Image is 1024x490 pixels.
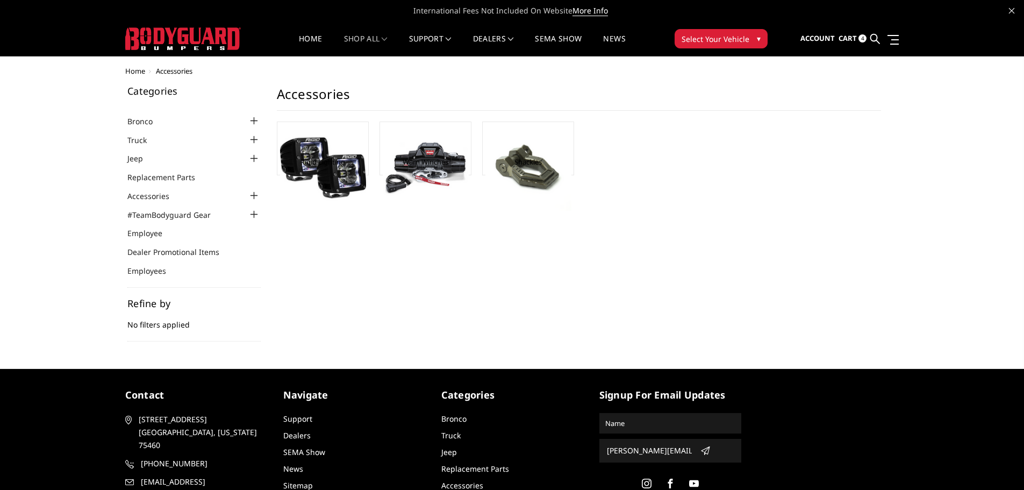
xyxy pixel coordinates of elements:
span: 4 [858,34,867,42]
h5: signup for email updates [599,388,741,402]
a: SEMA Show [283,447,325,457]
a: Employees [127,265,180,276]
a: Jeep [441,447,457,457]
a: Jeep [127,153,156,164]
h5: Categories [127,86,261,96]
a: #TeamBodyguard Gear [127,209,224,221]
a: Shackles [514,157,542,167]
a: Truck [127,134,160,146]
a: Bronco [441,414,467,424]
a: Dealers [473,35,514,56]
a: shop all [344,35,388,56]
a: Dealer Promotional Items [127,246,233,258]
input: Email [603,442,696,459]
span: Account [800,33,835,43]
a: Dealers [283,430,311,441]
a: Cart 4 [839,24,867,53]
a: Employee [127,228,176,239]
img: BODYGUARD BUMPERS [125,27,241,50]
div: No filters applied [127,299,261,342]
a: Home [299,35,322,56]
button: Select Your Vehicle [675,29,768,48]
a: Rigid Lighting [300,157,345,167]
a: More Info [572,5,608,16]
span: Cart [839,33,857,43]
a: Warn Winches [403,157,448,167]
h5: Refine by [127,299,261,308]
a: Home [125,66,145,76]
a: Bronco [127,116,166,127]
a: Replacement Parts [441,464,509,474]
a: Support [283,414,312,424]
span: [STREET_ADDRESS] [GEOGRAPHIC_DATA], [US_STATE] 75460 [139,413,263,452]
a: Account [800,24,835,53]
a: Truck [441,430,461,441]
span: ▾ [757,33,761,44]
span: [PHONE_NUMBER] [141,457,266,470]
span: Select Your Vehicle [682,33,749,45]
h5: Categories [441,388,583,402]
input: Name [601,415,740,432]
a: News [283,464,303,474]
a: Support [409,35,452,56]
h5: Navigate [283,388,425,402]
a: SEMA Show [535,35,582,56]
h1: Accessories [277,86,881,111]
h5: contact [125,388,267,402]
span: Accessories [156,66,192,76]
a: [PHONE_NUMBER] [125,457,267,470]
a: Accessories [127,190,183,202]
a: Replacement Parts [127,172,209,183]
a: News [603,35,625,56]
